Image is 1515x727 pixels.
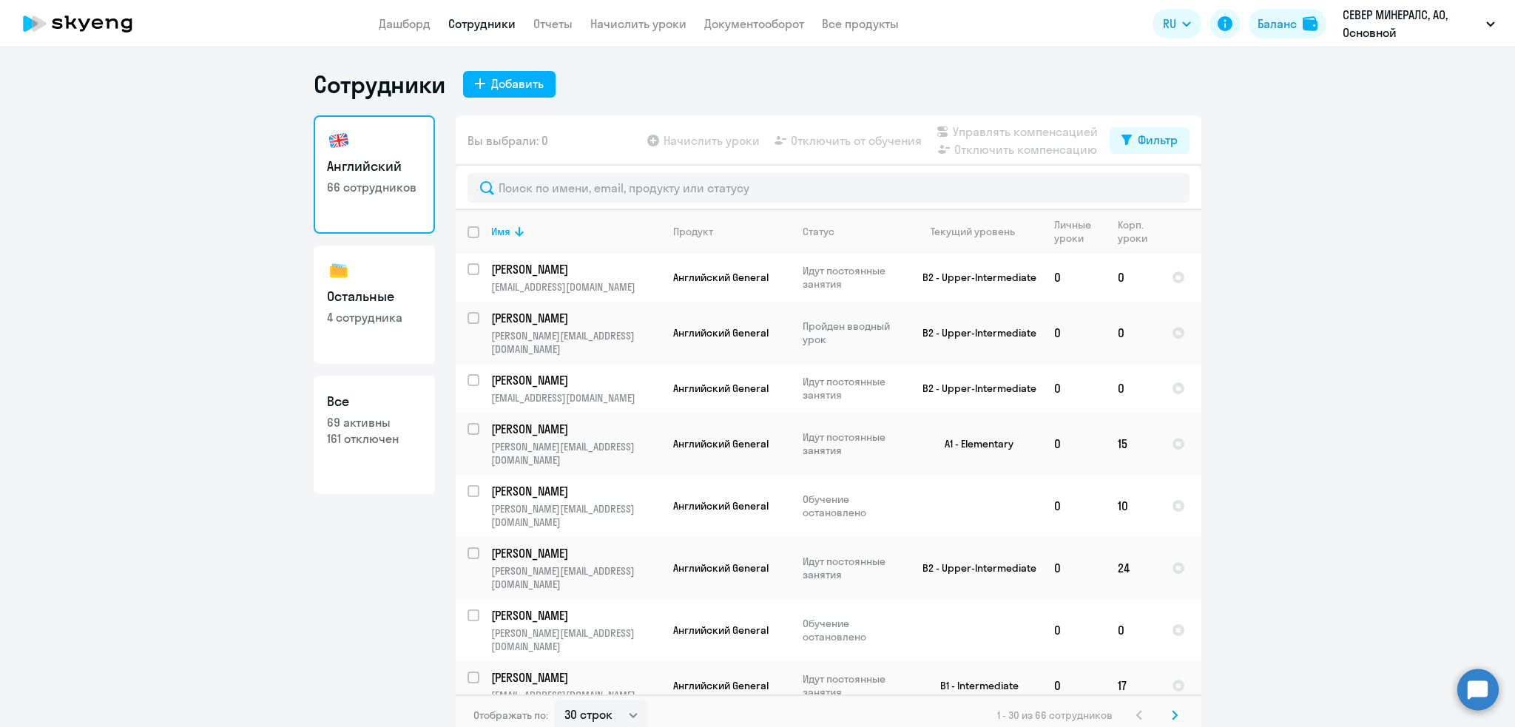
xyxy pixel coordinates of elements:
p: Пройден вводный урок [803,319,904,346]
button: СЕВЕР МИНЕРАЛС, АО, Основной [1335,6,1502,41]
span: Вы выбрали: 0 [468,132,548,149]
td: B1 - Intermediate [905,661,1042,710]
div: Текущий уровень [931,225,1015,238]
p: СЕВЕР МИНЕРАЛС, АО, Основной [1343,6,1480,41]
a: [PERSON_NAME] [491,372,661,388]
p: [PERSON_NAME] [491,421,658,437]
button: Балансbalance [1249,9,1326,38]
div: Личные уроки [1054,218,1096,245]
h3: Все [327,392,422,411]
a: [PERSON_NAME] [491,310,661,326]
p: [PERSON_NAME] [491,372,658,388]
div: Продукт [673,225,790,238]
span: Английский General [673,437,769,450]
div: Корп. уроки [1118,218,1159,245]
span: Английский General [673,679,769,692]
td: 0 [1042,661,1106,710]
h3: Остальные [327,287,422,306]
a: Все продукты [822,16,899,31]
p: Идут постоянные занятия [803,264,904,291]
td: 0 [1106,302,1160,364]
td: 0 [1042,364,1106,413]
a: Документооборот [704,16,804,31]
span: Отображать по: [473,709,548,722]
span: 1 - 30 из 66 сотрудников [997,709,1113,722]
a: [PERSON_NAME] [491,607,661,623]
div: Баланс [1258,15,1297,33]
td: 24 [1106,537,1160,599]
p: [EMAIL_ADDRESS][DOMAIN_NAME] [491,391,661,405]
a: Отчеты [533,16,573,31]
p: [EMAIL_ADDRESS][DOMAIN_NAME] [491,689,661,702]
a: Остальные4 сотрудника [314,246,435,364]
td: 0 [1106,253,1160,302]
td: 0 [1106,364,1160,413]
p: Идут постоянные занятия [803,672,904,699]
p: [PERSON_NAME] [491,483,658,499]
p: [EMAIL_ADDRESS][DOMAIN_NAME] [491,280,661,294]
td: 0 [1106,599,1160,661]
a: [PERSON_NAME] [491,669,661,686]
p: Идут постоянные занятия [803,375,904,402]
h1: Сотрудники [314,70,445,99]
td: B2 - Upper-Intermediate [905,302,1042,364]
a: [PERSON_NAME] [491,483,661,499]
input: Поиск по имени, email, продукту или статусу [468,173,1190,203]
div: Статус [803,225,834,238]
a: Дашборд [379,16,431,31]
div: Фильтр [1138,131,1178,149]
div: Продукт [673,225,713,238]
a: Английский66 сотрудников [314,115,435,234]
a: Начислить уроки [590,16,686,31]
p: [PERSON_NAME][EMAIL_ADDRESS][DOMAIN_NAME] [491,329,661,356]
a: [PERSON_NAME] [491,421,661,437]
div: Статус [803,225,904,238]
div: Корп. уроки [1118,218,1150,245]
span: Английский General [673,499,769,513]
a: [PERSON_NAME] [491,261,661,277]
p: [PERSON_NAME] [491,545,658,561]
button: Фильтр [1110,127,1190,154]
td: 15 [1106,413,1160,475]
td: 0 [1042,413,1106,475]
div: Текущий уровень [917,225,1042,238]
button: RU [1153,9,1201,38]
a: Все69 активны161 отключен [314,376,435,494]
td: 0 [1042,537,1106,599]
img: english [327,129,351,152]
td: B2 - Upper-Intermediate [905,364,1042,413]
span: Английский General [673,561,769,575]
span: Английский General [673,271,769,284]
td: B2 - Upper-Intermediate [905,537,1042,599]
p: Идут постоянные занятия [803,555,904,581]
td: A1 - Elementary [905,413,1042,475]
td: 17 [1106,661,1160,710]
span: Английский General [673,326,769,339]
td: 0 [1042,599,1106,661]
p: 4 сотрудника [327,309,422,325]
div: Имя [491,225,661,238]
span: Английский General [673,623,769,637]
p: 69 активны [327,414,422,430]
td: B2 - Upper-Intermediate [905,253,1042,302]
p: [PERSON_NAME] [491,261,658,277]
h3: Английский [327,157,422,176]
td: 0 [1042,253,1106,302]
td: 0 [1042,475,1106,537]
p: 66 сотрудников [327,179,422,195]
p: 161 отключен [327,430,422,447]
td: 10 [1106,475,1160,537]
p: [PERSON_NAME][EMAIL_ADDRESS][DOMAIN_NAME] [491,440,661,467]
span: RU [1163,15,1176,33]
span: Английский General [673,382,769,395]
p: [PERSON_NAME][EMAIL_ADDRESS][DOMAIN_NAME] [491,626,661,653]
button: Добавить [463,71,556,98]
td: 0 [1042,302,1106,364]
p: [PERSON_NAME] [491,669,658,686]
p: [PERSON_NAME] [491,310,658,326]
a: Сотрудники [448,16,516,31]
p: Обучение остановлено [803,493,904,519]
a: [PERSON_NAME] [491,545,661,561]
div: Личные уроки [1054,218,1105,245]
